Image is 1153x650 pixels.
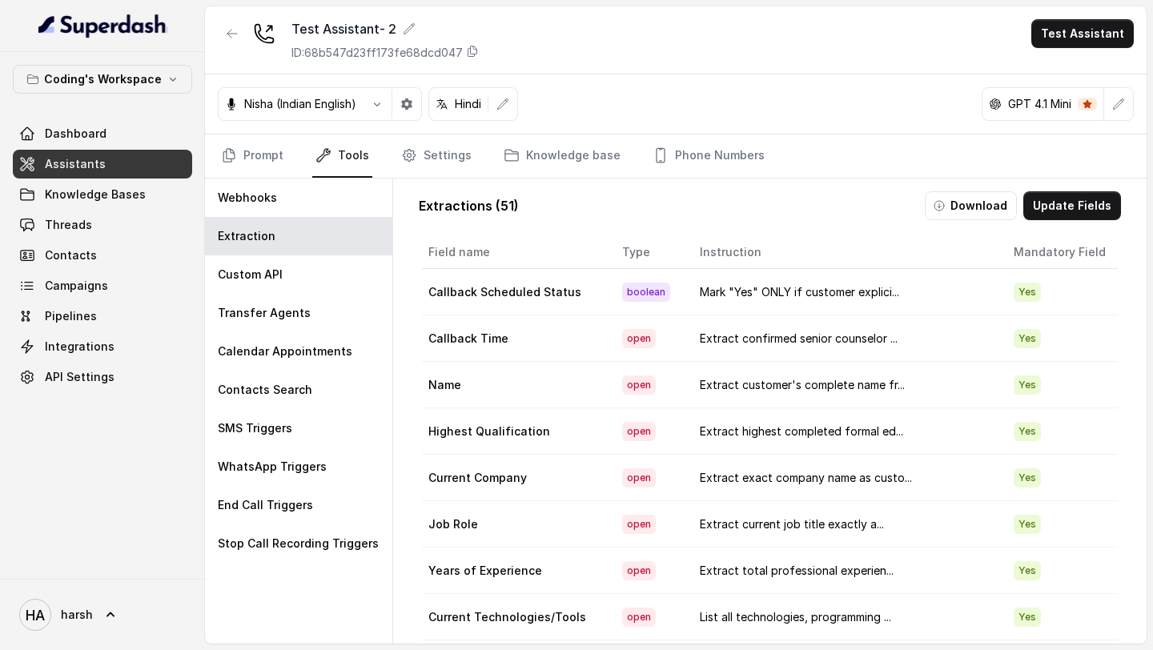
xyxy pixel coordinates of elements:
span: Yes [1014,329,1041,348]
a: Contacts [13,241,192,270]
td: Extract highest completed formal ed... [687,408,1001,455]
td: Extract exact company name as custo... [687,455,1001,501]
td: Extract customer's complete name fr... [687,362,1001,408]
a: Knowledge base [500,134,624,178]
p: ID: 68b547d23ff173fe68dcd047 [291,45,463,61]
a: Settings [398,134,475,178]
td: Extract total professional experien... [687,548,1001,594]
span: boolean [622,283,670,302]
a: Prompt [218,134,287,178]
span: Yes [1014,561,1041,580]
nav: Tabs [218,134,1134,178]
a: Integrations [13,332,192,361]
span: Yes [1014,422,1041,441]
th: Instruction [687,236,1001,269]
button: Download [925,191,1017,220]
a: API Settings [13,363,192,391]
a: Phone Numbers [649,134,768,178]
p: Extractions ( 51 ) [419,196,519,215]
th: Mandatory Field [1001,236,1118,269]
svg: openai logo [989,98,1002,110]
span: Yes [1014,375,1041,395]
td: Callback Time [422,315,609,362]
p: Stop Call Recording Triggers [218,536,379,552]
p: Webhooks [218,190,277,206]
span: open [622,608,656,627]
td: Mark "Yes" ONLY if customer explici... [687,269,1001,315]
p: SMS Triggers [218,420,292,436]
p: Calendar Appointments [218,343,352,359]
td: Extract current job title exactly a... [687,501,1001,548]
td: List all technologies, programming ... [687,594,1001,640]
span: open [622,468,656,487]
td: Years of Experience [422,548,609,594]
th: Type [609,236,687,269]
a: Tools [312,134,372,178]
button: Coding's Workspace [13,65,192,94]
span: Yes [1014,283,1041,302]
a: Assistants [13,150,192,179]
span: open [622,515,656,534]
td: Callback Scheduled Status [422,269,609,315]
span: open [622,422,656,441]
a: Pipelines [13,302,192,331]
td: Current Company [422,455,609,501]
a: Threads [13,211,192,239]
p: Contacts Search [218,382,312,398]
p: End Call Triggers [218,497,313,513]
td: Highest Qualification [422,408,609,455]
p: Nisha (Indian English) [244,96,356,112]
button: Update Fields [1023,191,1121,220]
span: open [622,561,656,580]
p: Custom API [218,267,283,283]
span: Yes [1014,468,1041,487]
td: Current Technologies/Tools [422,594,609,640]
a: Knowledge Bases [13,180,192,209]
span: Yes [1014,608,1041,627]
span: open [622,375,656,395]
p: WhatsApp Triggers [218,459,327,475]
a: Dashboard [13,119,192,148]
img: light.svg [38,13,167,38]
p: Extraction [218,228,275,244]
div: Test Assistant- 2 [291,19,479,38]
td: Extract confirmed senior counselor ... [687,315,1001,362]
span: open [622,329,656,348]
span: Yes [1014,515,1041,534]
a: Campaigns [13,271,192,300]
p: GPT 4.1 Mini [1008,96,1071,112]
td: Name [422,362,609,408]
a: harsh [13,592,192,637]
p: Hindi [455,96,481,112]
th: Field name [422,236,609,269]
p: Coding's Workspace [44,70,162,89]
p: Transfer Agents [218,305,311,321]
button: Test Assistant [1031,19,1134,48]
td: Job Role [422,501,609,548]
